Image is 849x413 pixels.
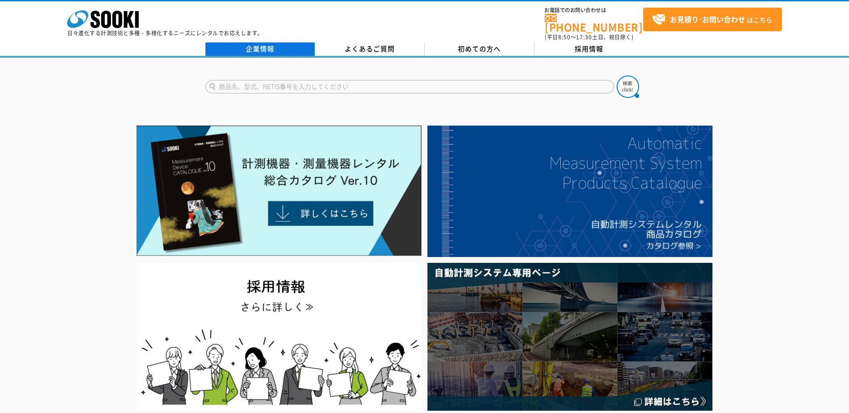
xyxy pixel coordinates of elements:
img: Catalog Ver10 [137,126,422,256]
img: btn_search.png [617,76,639,98]
img: SOOKI recruit [137,263,422,411]
span: 8:50 [558,33,571,41]
a: 企業情報 [205,42,315,56]
span: 17:30 [576,33,592,41]
strong: お見積り･お問い合わせ [670,14,745,25]
input: 商品名、型式、NETIS番号を入力してください [205,80,614,93]
span: はこちら [652,13,772,26]
p: 日々進化する計測技術と多種・多様化するニーズにレンタルでお応えします。 [67,30,263,36]
a: 採用情報 [534,42,644,56]
img: 自動計測システム専用ページ [427,263,712,411]
span: (平日 ～ 土日、祝日除く) [545,33,633,41]
a: 初めての方へ [425,42,534,56]
a: よくあるご質問 [315,42,425,56]
span: 初めての方へ [458,44,501,54]
a: [PHONE_NUMBER] [545,14,643,32]
a: お見積り･お問い合わせはこちら [643,8,782,31]
span: お電話でのお問い合わせは [545,8,643,13]
img: 自動計測システムカタログ [427,126,712,257]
